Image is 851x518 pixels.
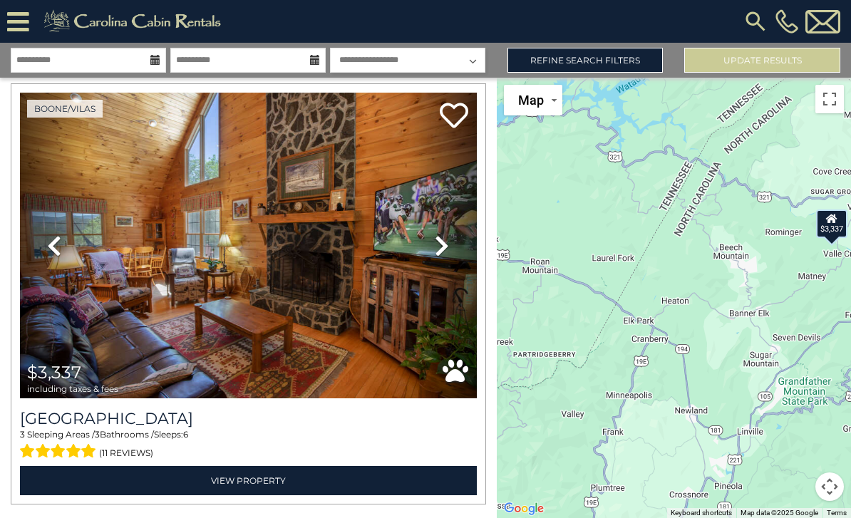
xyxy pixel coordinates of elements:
[743,9,768,34] img: search-regular.svg
[500,499,547,518] img: Google
[671,508,732,518] button: Keyboard shortcuts
[20,466,477,495] a: View Property
[772,9,802,33] a: [PHONE_NUMBER]
[20,93,477,398] img: thumbnail_163271227.jpeg
[20,409,477,428] a: [GEOGRAPHIC_DATA]
[815,85,844,113] button: Toggle fullscreen view
[27,362,81,383] span: $3,337
[500,499,547,518] a: Open this area in Google Maps (opens a new window)
[507,48,664,73] a: Refine Search Filters
[20,428,477,462] div: Sleeping Areas / Bathrooms / Sleeps:
[20,429,25,440] span: 3
[95,429,100,440] span: 3
[815,472,844,501] button: Map camera controls
[440,101,468,132] a: Add to favorites
[827,509,847,517] a: Terms (opens in new tab)
[36,7,233,36] img: Khaki-logo.png
[27,384,118,393] span: including taxes & fees
[504,85,562,115] button: Change map style
[27,100,103,118] a: Boone/Vilas
[518,93,544,108] span: Map
[20,409,477,428] h3: River Valley View
[684,48,840,73] button: Update Results
[816,209,847,238] div: $3,337
[741,509,818,517] span: Map data ©2025 Google
[183,429,188,440] span: 6
[99,444,153,462] span: (11 reviews)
